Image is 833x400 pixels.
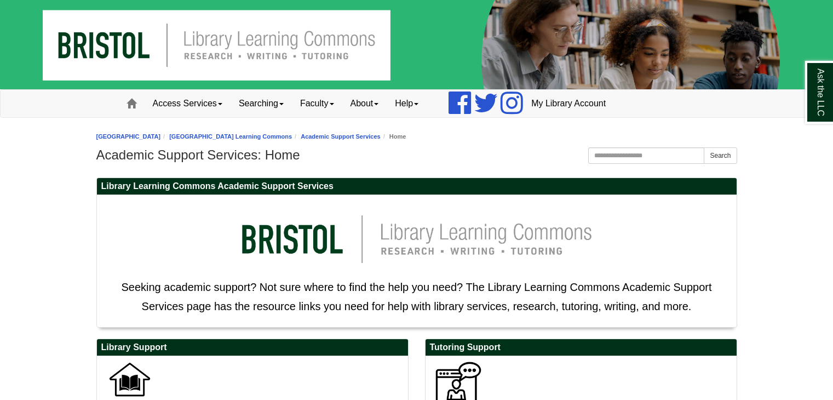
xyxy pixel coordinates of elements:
[96,133,161,140] a: [GEOGRAPHIC_DATA]
[231,90,292,117] a: Searching
[704,147,737,164] button: Search
[145,90,231,117] a: Access Services
[301,133,381,140] a: Academic Support Services
[225,201,608,278] img: llc logo
[426,339,737,356] h2: Tutoring Support
[96,132,737,142] nav: breadcrumb
[97,339,408,356] h2: Library Support
[387,90,427,117] a: Help
[342,90,387,117] a: About
[96,147,737,163] h1: Academic Support Services: Home
[523,90,614,117] a: My Library Account
[169,133,292,140] a: [GEOGRAPHIC_DATA] Learning Commons
[97,178,737,195] h2: Library Learning Commons Academic Support Services
[292,90,342,117] a: Faculty
[381,132,406,142] li: Home
[121,281,711,312] span: Seeking academic support? Not sure where to find the help you need? The Library Learning Commons ...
